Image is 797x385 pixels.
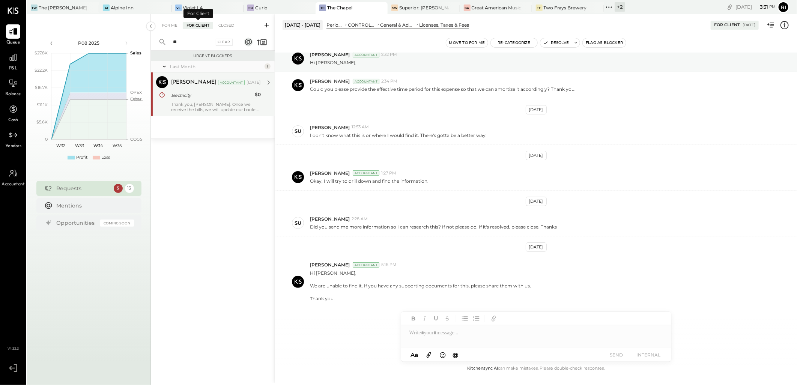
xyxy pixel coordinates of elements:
[183,22,213,29] div: For Client
[327,5,352,11] div: The Chapel
[420,314,430,323] button: Italic
[326,22,344,28] div: Period P&L
[8,117,18,124] span: Cash
[399,5,448,11] div: Superior: [PERSON_NAME]
[183,9,213,18] div: For Client
[526,242,547,252] div: [DATE]
[526,197,547,206] div: [DATE]
[93,143,103,148] text: W34
[155,53,271,59] div: Urgent Blockers
[450,350,461,359] button: @
[5,143,21,150] span: Vendors
[380,22,415,28] div: General & Administrative Expenses
[35,85,48,90] text: $16.7K
[319,5,326,11] div: TC
[352,124,369,130] span: 12:53 AM
[2,181,25,188] span: Accountant
[310,124,350,131] span: [PERSON_NAME]
[171,102,261,112] div: Thank you, [PERSON_NAME]. Once we receive the bills, we will update our books accordingly. Could ...
[255,91,261,98] div: $0
[247,5,254,11] div: Cu
[491,38,537,47] button: Re-Categorize
[255,5,268,11] div: Curio
[295,220,301,227] div: su
[726,3,734,11] div: copy link
[57,40,121,46] div: P08 2025
[0,166,26,188] a: Accountant
[101,155,110,161] div: Loss
[777,1,789,13] button: Ri
[442,314,452,323] button: Strikethrough
[526,105,547,114] div: [DATE]
[471,314,481,323] button: Ordered List
[409,351,421,359] button: Aa
[536,5,543,11] div: TF
[215,22,238,29] div: Closed
[100,220,134,227] div: Coming Soon
[130,50,141,56] text: Sales
[634,350,664,360] button: INTERNAL
[391,5,398,11] div: SW
[57,219,96,227] div: Opportunities
[216,39,233,46] div: Clear
[31,5,38,11] div: TW
[489,314,499,323] button: Add URL
[310,170,350,176] span: [PERSON_NAME]
[130,90,142,95] text: OPEX
[310,270,531,302] p: Hi [PERSON_NAME], We are unable to find it. If you have any supporting documents for this, please...
[56,143,65,148] text: W32
[39,5,87,11] div: The [PERSON_NAME]
[352,216,368,222] span: 2:28 AM
[283,20,323,30] div: [DATE] - [DATE]
[381,52,397,58] span: 2:32 PM
[310,59,356,66] p: Hi [PERSON_NAME],
[37,102,48,107] text: $11.1K
[460,314,470,323] button: Unordered List
[453,351,459,358] span: @
[310,78,350,84] span: [PERSON_NAME]
[175,5,182,11] div: VL
[446,38,488,47] button: Move to for me
[45,137,48,142] text: 0
[615,2,625,12] div: + 2
[75,143,84,148] text: W33
[125,184,134,193] div: 13
[540,38,572,47] button: Resolve
[526,151,547,160] div: [DATE]
[544,5,587,11] div: Two Frays Brewery
[6,39,20,46] span: Queue
[130,137,143,142] text: COGS
[583,38,626,47] button: Flag as Blocker
[310,224,557,230] p: Did you send me more information so I can research this? If not please do. If it's resolved, plea...
[265,63,271,69] div: 1
[35,68,48,73] text: $22.2K
[170,63,263,70] div: Last Month
[381,262,397,268] span: 5:16 PM
[353,170,379,176] div: Accountant
[0,102,26,124] a: Cash
[310,132,487,138] p: I don't know what this is or where I would find it. There's gotta be a better way.
[310,86,576,92] p: Could you please provide the effective time period for this expense so that we can amortize it ac...
[130,96,143,102] text: Occu...
[464,5,471,11] div: GA
[114,184,123,193] div: 5
[743,23,755,28] div: [DATE]
[295,128,301,135] div: su
[158,22,181,29] div: For Me
[0,128,26,150] a: Vendors
[353,52,379,57] div: Accountant
[0,50,26,72] a: P&L
[310,216,350,222] span: [PERSON_NAME]
[113,143,122,148] text: W35
[35,50,48,56] text: $27.8K
[602,350,632,360] button: SEND
[0,24,26,46] a: Queue
[103,5,110,11] div: AI
[348,22,376,28] div: CONTROLLABLE EXPENSES
[353,262,379,268] div: Accountant
[9,65,18,72] span: P&L
[381,170,396,176] span: 1:27 PM
[381,78,397,84] span: 2:34 PM
[419,22,469,28] div: Licenses, Taxes & Fees
[310,262,350,268] span: [PERSON_NAME]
